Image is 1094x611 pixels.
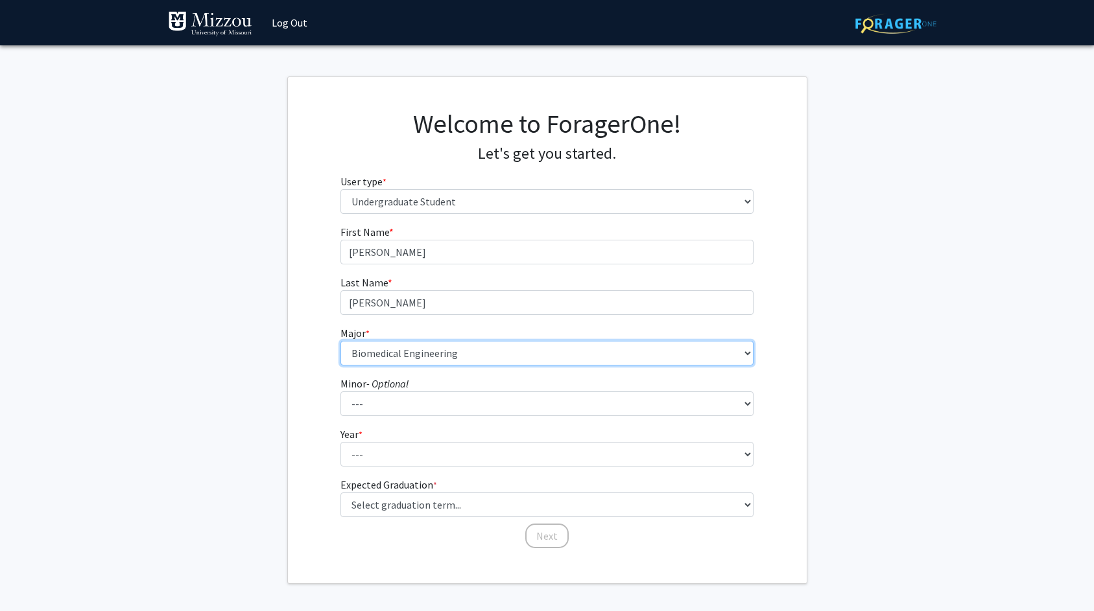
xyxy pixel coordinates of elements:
[340,477,437,492] label: Expected Graduation
[340,144,754,163] h4: Let's get you started.
[10,553,55,601] iframe: Chat
[340,174,386,189] label: User type
[340,426,363,442] label: Year
[525,524,569,548] button: Next
[855,14,936,34] img: ForagerOne Logo
[340,325,370,341] label: Major
[340,225,389,238] span: First Name
[366,377,409,390] i: - Optional
[340,276,388,289] span: Last Name
[168,11,252,37] img: University of Missouri Logo
[340,376,409,391] label: Minor
[340,108,754,139] h1: Welcome to ForagerOne!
